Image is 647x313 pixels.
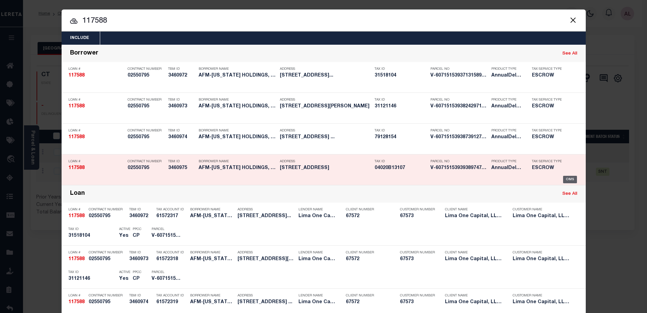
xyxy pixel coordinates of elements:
h5: Lima One Capital, LLC - Term Po... [298,213,336,219]
h5: 117588 [68,256,85,262]
p: Address [238,251,295,255]
p: Tax Service Type [532,160,566,164]
p: Client Number [346,251,390,255]
h5: AFM-OHIO HOLDINGS, LLC [199,73,276,79]
p: Tax ID [375,67,427,71]
p: Borrower Name [199,98,276,102]
p: Borrower Name [190,208,234,212]
h5: 61572319 [156,299,187,305]
h5: AFM-OHIO HOLDINGS, LLC [199,134,276,140]
p: PPCC [133,270,141,274]
p: Address [280,98,371,102]
p: Lender Name [298,208,336,212]
h5: Lima One Capital, LLC - Term Po... [298,256,336,262]
p: Tax ID [375,129,427,133]
p: Tax ID [375,98,427,102]
p: Lender Name [298,294,336,298]
h5: CP [133,233,141,239]
h5: 67572 [346,256,390,262]
p: Contract Number [128,129,165,133]
h5: 31121146 [375,104,427,109]
p: Client Name [445,208,503,212]
p: Tax ID [68,270,116,274]
p: Address [280,160,371,164]
h5: 02550795 [89,256,126,262]
h5: AnnualDelinquency,Escrow [491,134,522,140]
h5: 3460973 [168,104,195,109]
p: Tax Service Type [532,129,566,133]
h5: ESCROW [532,165,566,171]
p: Parcel No [430,160,488,164]
h5: 3460974 [129,299,153,305]
p: Customer Name [513,294,570,298]
p: Borrower Name [199,160,276,164]
h5: 340 OAK STREET WADSWORTH OH 44281 [280,165,371,171]
h5: V-6071515393938974714499 [430,165,488,171]
h5: 117588 [68,299,85,305]
p: Parcel [152,270,182,274]
p: Loan # [68,208,85,212]
h5: 117588 [68,104,124,109]
p: Product Type [491,129,522,133]
p: Parcel No [430,98,488,102]
p: Address [238,294,295,298]
p: Tax ID [375,160,427,164]
h5: 5543 MEADOW LN BEDFORD HEIGHTS ... [280,134,371,140]
p: Parcel [152,227,182,231]
div: Loan [70,190,85,198]
h5: 117588 [68,134,124,140]
h5: 02550795 [89,299,126,305]
p: Contract Number [89,294,126,298]
p: Tax Service Type [532,67,566,71]
p: Tax Account ID [156,294,187,298]
p: Loan # [68,251,85,255]
strong: 117588 [68,214,85,218]
p: Product Type [491,160,522,164]
p: Customer Name [513,251,570,255]
h5: CP [133,276,141,282]
h5: 61572318 [156,256,187,262]
h5: V-6071515393824297111614 [430,104,488,109]
p: TBM ID [168,129,195,133]
h5: 04020B13107 [375,165,427,171]
strong: 117588 [68,73,85,78]
h5: AFM-OHIO HOLDINGS, LLC [190,256,234,262]
p: Loan # [68,160,124,164]
a: See All [562,192,577,196]
h5: 02550795 [128,104,165,109]
h5: 61572317 [156,213,187,219]
h5: ESCROW [532,73,566,79]
h5: AFM-OHIO HOLDINGS, LLC [190,213,234,219]
h5: 3460975 [168,165,195,171]
h5: 67572 [346,213,390,219]
p: Loan # [68,67,124,71]
button: Close [569,16,578,24]
strong: 117588 [68,257,85,262]
h5: 31121146 [68,276,116,282]
p: Customer Name [513,208,570,212]
h5: AnnualDelinquency,Escrow [491,165,522,171]
button: Include [62,32,97,45]
p: TBM ID [129,251,153,255]
strong: 117588 [68,104,85,109]
h5: 2055 CHESTERLAND AVE LAKEWOOD O... [238,213,295,219]
h5: V-6071515393713158917275 [152,233,182,239]
p: Address [238,208,295,212]
h5: 3460973 [129,256,153,262]
h5: 3460972 [129,213,153,219]
p: Contract Number [89,251,126,255]
h5: AnnualDelinquency,Escrow [491,73,522,79]
p: Tax Account ID [156,208,187,212]
p: Active [119,227,130,231]
p: Lender Name [298,251,336,255]
p: TBM ID [168,98,195,102]
h5: 117588 [68,73,124,79]
p: Tax Service Type [532,98,566,102]
h5: 1279 WEBB RD LAKEWOOD OH 44107 [238,256,295,262]
p: Borrower Name [199,67,276,71]
h5: 02550795 [128,165,165,171]
h5: AFM-OHIO HOLDINGS, LLC [199,165,276,171]
h5: 67572 [346,299,390,305]
a: See All [562,51,577,56]
h5: Lima One Capital, LLC - Term Portfolio [513,299,570,305]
